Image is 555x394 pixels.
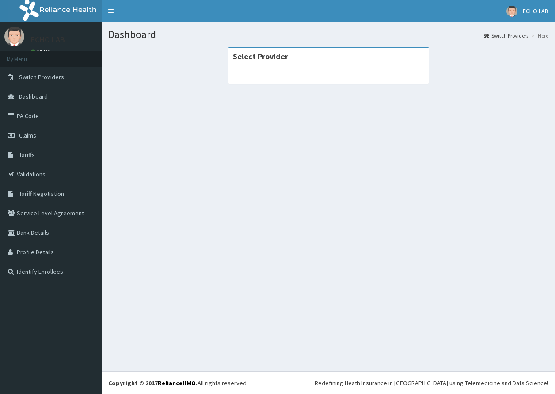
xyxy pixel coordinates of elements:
footer: All rights reserved. [102,371,555,394]
strong: Copyright © 2017 . [108,379,198,387]
li: Here [529,32,548,39]
img: User Image [4,27,24,46]
a: RelianceHMO [158,379,196,387]
a: Switch Providers [484,32,528,39]
h1: Dashboard [108,29,548,40]
span: Tariff Negotiation [19,190,64,198]
span: Claims [19,131,36,139]
div: Redefining Heath Insurance in [GEOGRAPHIC_DATA] using Telemedicine and Data Science! [315,379,548,387]
span: Dashboard [19,92,48,100]
a: Online [31,48,52,54]
p: ECHO LAB [31,36,65,44]
img: User Image [506,6,517,17]
span: Switch Providers [19,73,64,81]
span: ECHO LAB [523,7,548,15]
span: Tariffs [19,151,35,159]
strong: Select Provider [233,51,288,61]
